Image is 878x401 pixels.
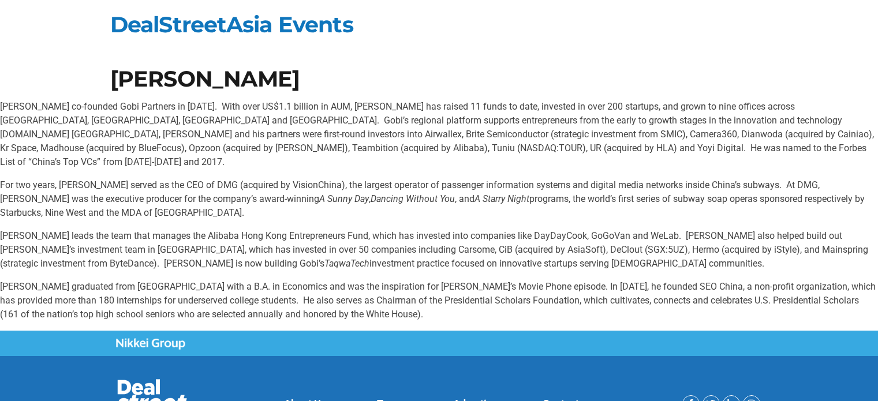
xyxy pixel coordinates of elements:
em: TaqwaTech [324,258,369,269]
em: A Sunny Day [319,193,369,204]
img: Nikkei Group [116,338,185,350]
em: Dancing Without You [371,193,455,204]
em: A Starry Night [475,193,529,204]
h1: [PERSON_NAME] [110,68,768,90]
a: DealStreetAsia Events [110,11,353,38]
